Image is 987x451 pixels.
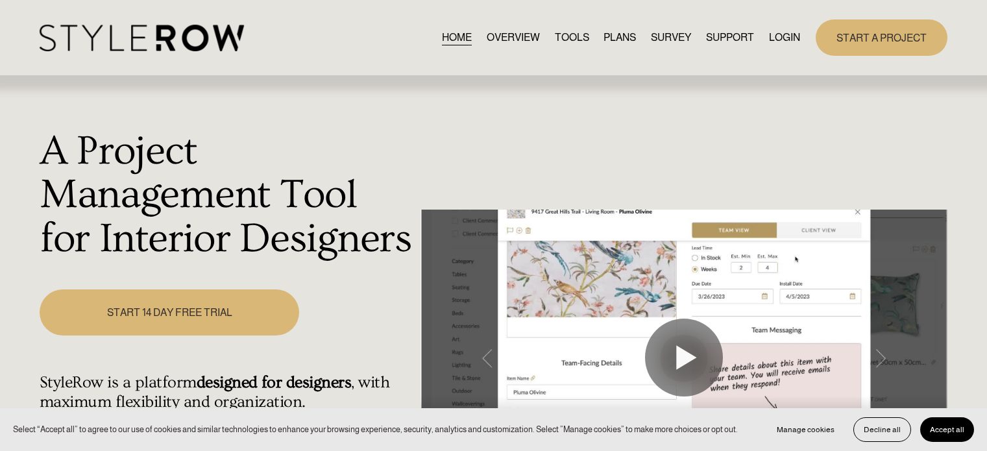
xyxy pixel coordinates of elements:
a: LOGIN [769,29,800,46]
a: START 14 DAY FREE TRIAL [40,289,299,335]
h1: A Project Management Tool for Interior Designers [40,130,414,262]
button: Accept all [920,417,974,442]
span: Manage cookies [777,425,835,434]
img: StyleRow [40,25,244,51]
a: HOME [442,29,472,46]
a: SURVEY [651,29,691,46]
span: Decline all [864,425,901,434]
span: SUPPORT [706,30,754,45]
strong: designed for designers [197,373,352,392]
span: Accept all [930,425,964,434]
a: START A PROJECT [816,19,947,55]
a: OVERVIEW [487,29,540,46]
h4: StyleRow is a platform , with maximum flexibility and organization. [40,373,414,412]
a: folder dropdown [706,29,754,46]
button: Play [645,319,723,396]
a: TOOLS [555,29,589,46]
a: PLANS [603,29,636,46]
button: Decline all [853,417,911,442]
button: Manage cookies [767,417,844,442]
p: Select “Accept all” to agree to our use of cookies and similar technologies to enhance your brows... [13,423,738,435]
